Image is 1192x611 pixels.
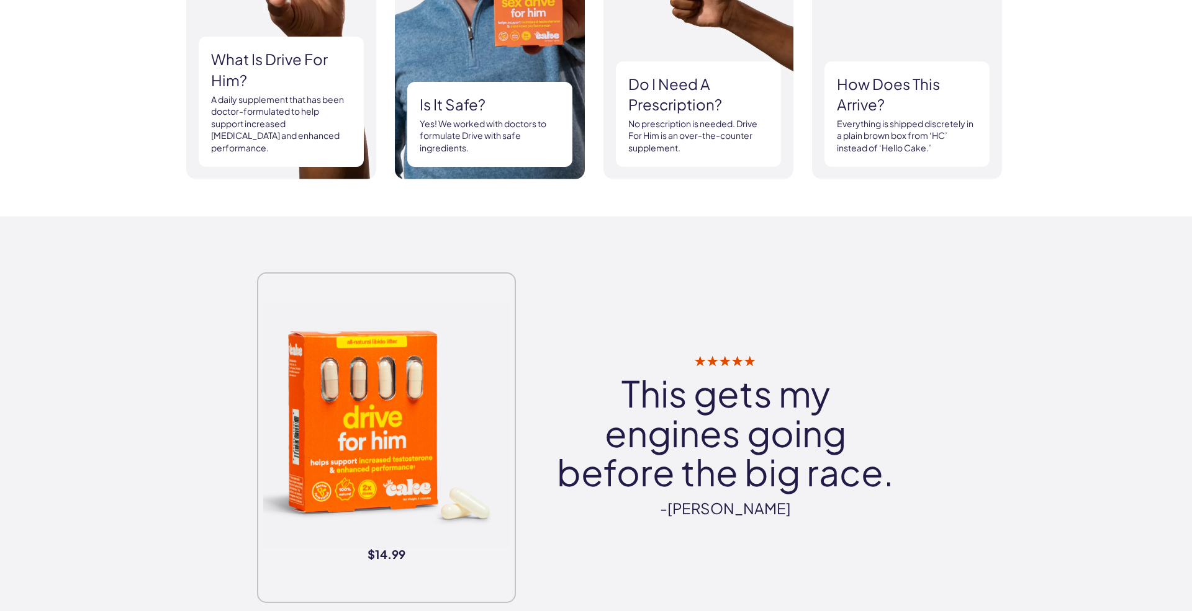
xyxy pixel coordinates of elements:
[837,74,977,115] h3: How does this arrive?
[420,94,560,115] h3: Is it safe?
[420,118,560,154] p: Yes! We worked with doctors to formulate Drive with safe ingredients.
[553,373,898,492] q: This gets my engines going before the big race.
[211,49,351,91] h3: What is Drive For Him?
[257,272,516,603] a: $14.99
[628,74,769,115] h3: Do I need a prescription?
[553,498,898,519] cite: -[PERSON_NAME]
[315,548,458,561] span: $14.99
[837,118,977,154] p: Everything is shipped discretely in a plain brown box from ‘HC’ instead of ‘Hello Cake.’
[211,94,351,154] p: A daily supplement that has been doctor-formulated to help support increased [MEDICAL_DATA] and e...
[628,118,769,154] p: No prescription is needed. Drive For Him is an over-the-counter supplement.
